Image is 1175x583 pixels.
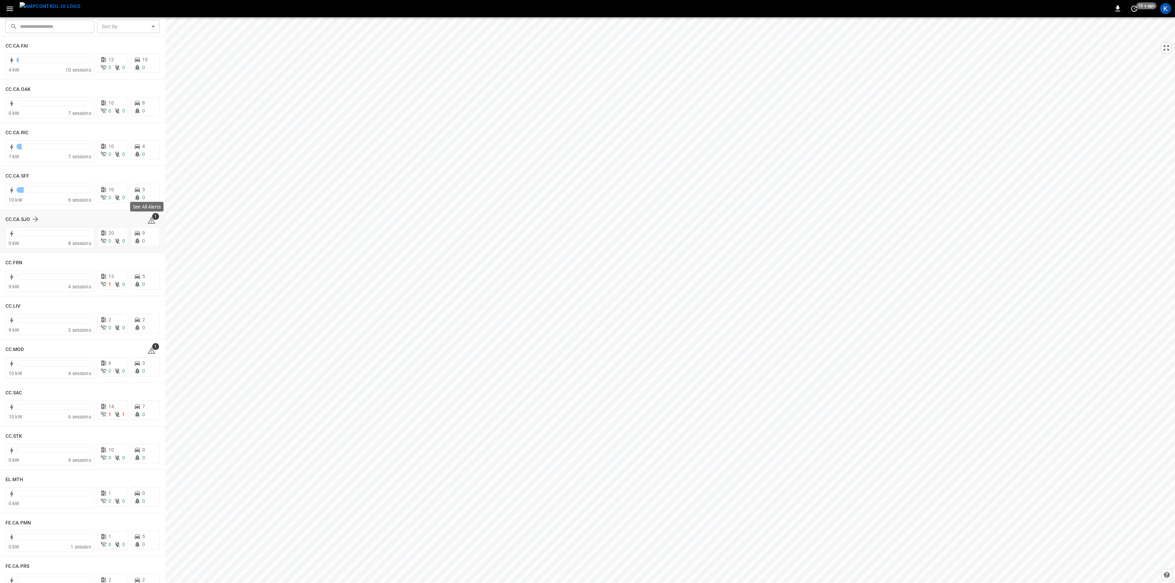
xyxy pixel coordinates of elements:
[142,412,145,417] span: 0
[6,259,23,267] h6: CC.FRN
[6,519,31,527] h6: FE.CA.PMN
[122,151,125,157] span: 0
[142,534,145,539] span: 5
[108,577,111,583] span: 2
[108,274,114,279] span: 13
[122,238,125,244] span: 0
[6,389,22,397] h6: CC.SAC
[142,151,145,157] span: 0
[71,544,91,550] span: 1 session
[142,542,145,547] span: 0
[108,317,111,322] span: 2
[68,241,91,246] span: 8 sessions
[142,187,145,192] span: 3
[142,447,145,453] span: 0
[108,455,111,460] span: 0
[142,498,145,504] span: 0
[142,274,145,279] span: 5
[108,195,111,200] span: 0
[6,476,23,484] h6: EL.MTH
[9,197,22,203] span: 10 kW
[122,542,125,547] span: 0
[108,360,111,366] span: 6
[108,498,111,504] span: 0
[9,544,19,550] span: 0 kW
[142,57,148,62] span: 10
[9,284,19,289] span: 9 kW
[142,144,145,149] span: 4
[9,457,19,463] span: 0 kW
[68,371,91,376] span: 4 sessions
[152,343,159,350] span: 1
[142,195,145,200] span: 0
[142,65,145,70] span: 0
[142,238,145,244] span: 0
[9,371,22,376] span: 10 kW
[108,144,114,149] span: 10
[1136,2,1157,9] span: 10 s ago
[108,108,111,114] span: 0
[9,241,19,246] span: 0 kW
[133,203,161,210] p: See All Alerts
[108,282,111,287] span: 1
[142,317,145,322] span: 2
[6,216,30,223] h6: CC.CA.SJO
[9,501,19,506] span: 0 kW
[122,455,125,460] span: 0
[65,67,91,73] span: 10 sessions
[122,195,125,200] span: 0
[122,412,125,417] span: 1
[108,412,111,417] span: 1
[122,368,125,374] span: 0
[6,86,31,93] h6: CC.CA.OAK
[122,108,125,114] span: 0
[108,230,114,236] span: 20
[108,447,114,453] span: 10
[108,187,114,192] span: 10
[6,129,29,137] h6: CC.CA.RIC
[1129,3,1140,14] button: set refresh interval
[142,455,145,460] span: 0
[108,404,114,409] span: 14
[142,325,145,330] span: 0
[142,360,145,366] span: 3
[108,534,111,539] span: 1
[108,542,111,547] span: 0
[108,238,111,244] span: 0
[9,414,22,420] span: 10 kW
[9,154,19,159] span: 7 kW
[68,414,91,420] span: 6 sessions
[108,490,111,496] span: 1
[142,404,145,409] span: 7
[68,284,91,289] span: 4 sessions
[122,325,125,330] span: 0
[1160,3,1171,14] div: profile-icon
[108,57,114,62] span: 12
[6,42,28,50] h6: CC.CA.FAI
[68,110,91,116] span: 7 sessions
[152,213,159,220] span: 1
[122,65,125,70] span: 0
[6,303,21,310] h6: CC.LIV
[20,2,81,11] img: ampcontrol.io logo
[122,282,125,287] span: 0
[142,577,145,583] span: 2
[142,108,145,114] span: 0
[142,368,145,374] span: 0
[108,325,111,330] span: 0
[6,172,29,180] h6: CC.CA.SFF
[108,368,111,374] span: 0
[6,563,29,570] h6: FE.CA.PRS
[142,490,145,496] span: 0
[142,100,145,106] span: 8
[9,67,19,73] span: 4 kW
[68,457,91,463] span: 4 sessions
[6,346,24,353] h6: CC.MOD
[68,154,91,159] span: 7 sessions
[68,327,91,333] span: 2 sessions
[142,282,145,287] span: 0
[108,65,111,70] span: 0
[9,327,19,333] span: 9 kW
[122,498,125,504] span: 0
[68,197,91,203] span: 6 sessions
